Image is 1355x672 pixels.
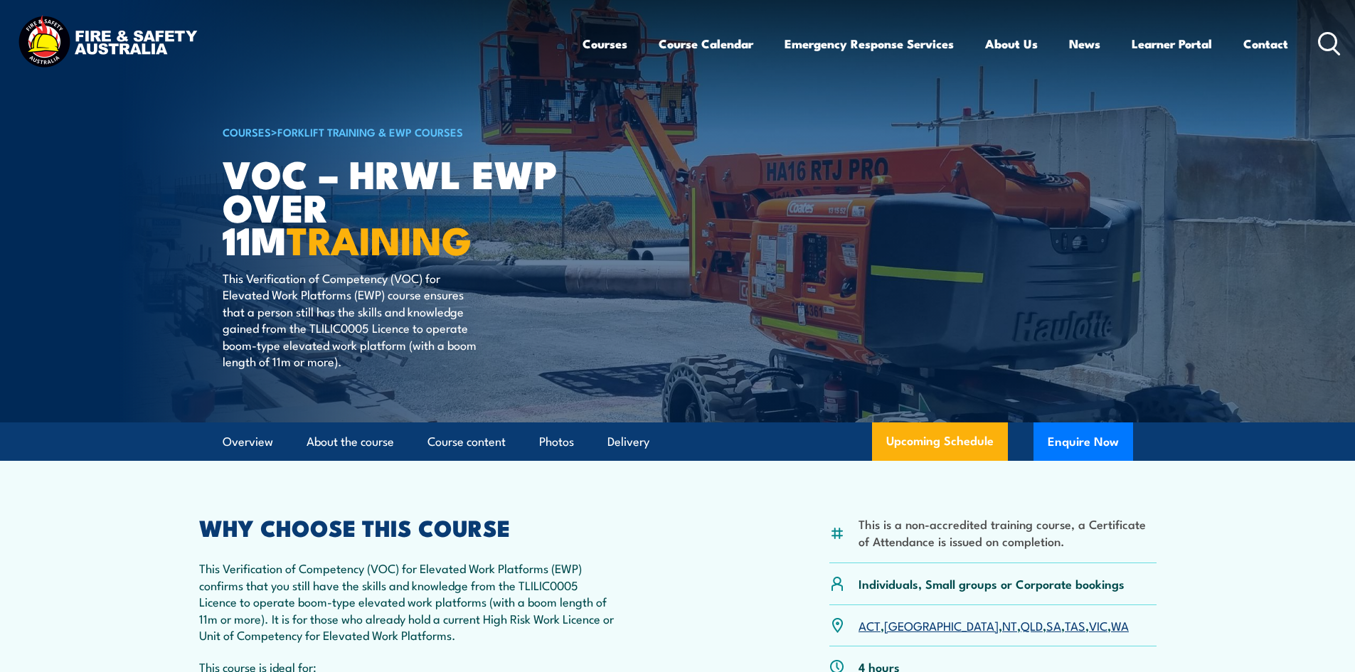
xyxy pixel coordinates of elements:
[607,423,649,461] a: Delivery
[985,25,1038,63] a: About Us
[859,617,1129,634] p: , , , , , , ,
[785,25,954,63] a: Emergency Response Services
[583,25,627,63] a: Courses
[1046,617,1061,634] a: SA
[884,617,999,634] a: [GEOGRAPHIC_DATA]
[277,124,463,139] a: Forklift Training & EWP Courses
[199,517,615,537] h2: WHY CHOOSE THIS COURSE
[223,270,482,369] p: This Verification of Competency (VOC) for Elevated Work Platforms (EWP) course ensures that a per...
[223,156,574,256] h1: VOC – HRWL EWP over 11m
[859,575,1125,592] p: Individuals, Small groups or Corporate bookings
[1021,617,1043,634] a: QLD
[859,617,881,634] a: ACT
[872,422,1008,461] a: Upcoming Schedule
[1132,25,1212,63] a: Learner Portal
[859,516,1157,549] li: This is a non-accredited training course, a Certificate of Attendance is issued on completion.
[539,423,574,461] a: Photos
[1111,617,1129,634] a: WA
[1069,25,1100,63] a: News
[287,209,472,268] strong: TRAINING
[1033,422,1133,461] button: Enquire Now
[1002,617,1017,634] a: NT
[427,423,506,461] a: Course content
[307,423,394,461] a: About the course
[199,560,615,643] p: This Verification of Competency (VOC) for Elevated Work Platforms (EWP) confirms that you still h...
[659,25,753,63] a: Course Calendar
[1089,617,1107,634] a: VIC
[223,423,273,461] a: Overview
[223,124,271,139] a: COURSES
[223,123,574,140] h6: >
[1065,617,1085,634] a: TAS
[1243,25,1288,63] a: Contact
